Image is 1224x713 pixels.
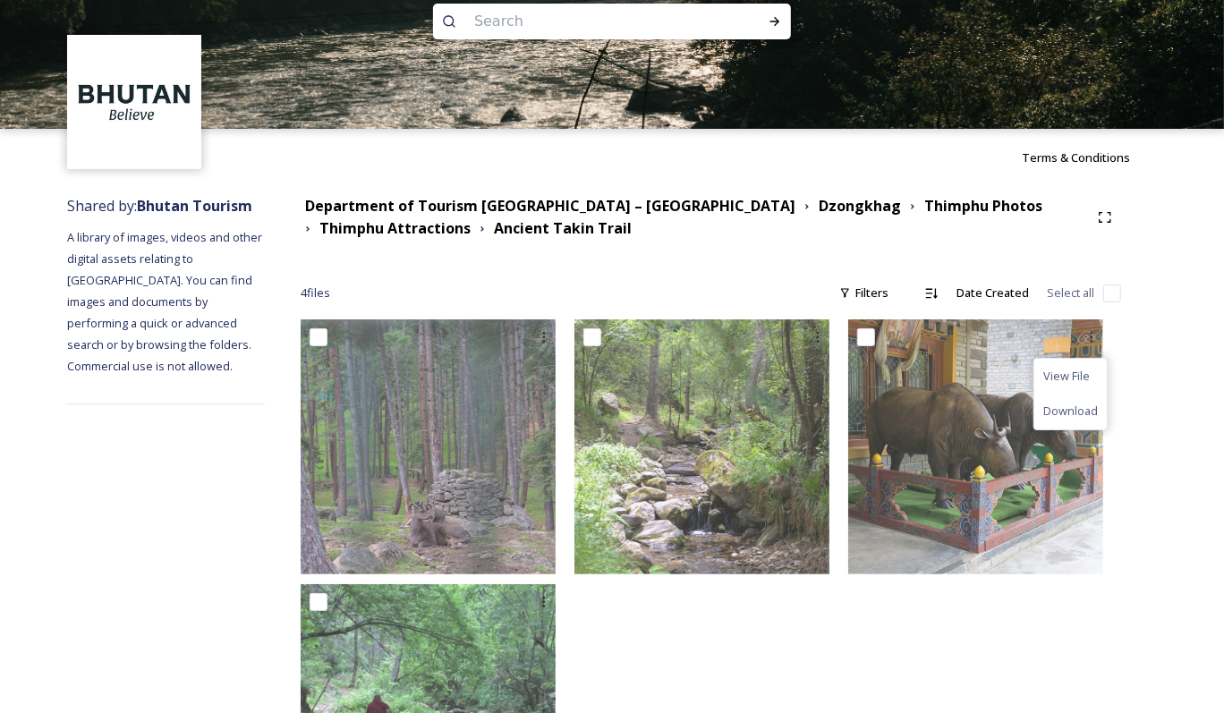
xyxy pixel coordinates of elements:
[301,284,330,301] span: 4 file s
[1043,403,1098,420] span: Download
[1047,284,1094,301] span: Select all
[465,2,710,41] input: Search
[301,319,556,574] img: takintrail4.jpg
[948,276,1038,310] div: Date Created
[924,196,1042,216] strong: Thimphu Photos
[1022,147,1157,168] a: Terms & Conditions
[830,276,897,310] div: Filters
[819,196,901,216] strong: Dzongkhag
[848,319,1103,574] img: takintrail3.jpg
[67,229,265,374] span: A library of images, videos and other digital assets relating to [GEOGRAPHIC_DATA]. You can find ...
[137,196,252,216] strong: Bhutan Tourism
[1022,149,1130,166] span: Terms & Conditions
[305,196,795,216] strong: Department of Tourism [GEOGRAPHIC_DATA] – [GEOGRAPHIC_DATA]
[319,218,471,238] strong: Thimphu Attractions
[494,218,632,238] strong: Ancient Takin Trail
[1043,368,1090,385] span: View File
[70,38,200,167] img: BT_Logo_BB_Lockup_CMYK_High%2520Res.jpg
[574,319,829,574] img: takintrail1.jpg
[67,196,252,216] span: Shared by:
